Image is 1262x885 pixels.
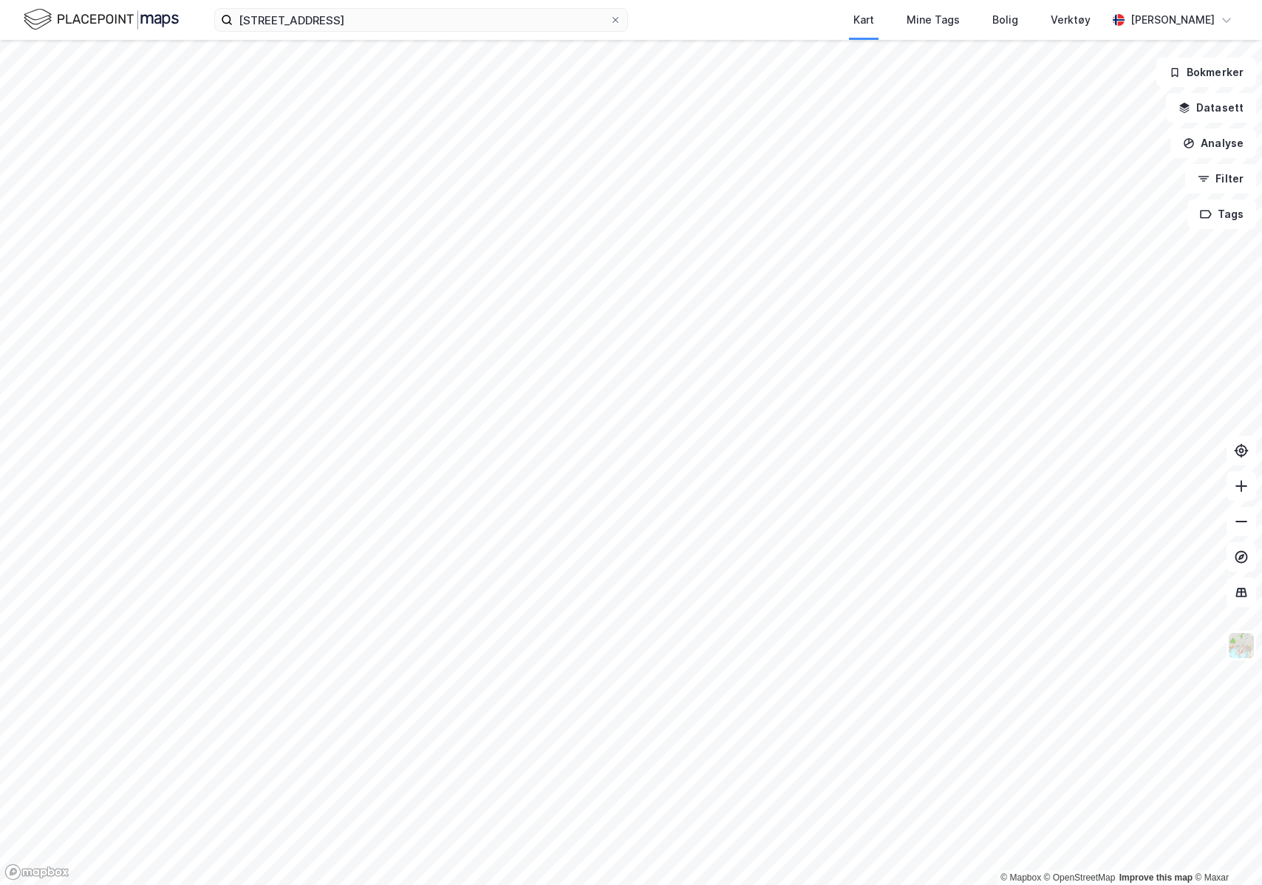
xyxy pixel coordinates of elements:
[1051,11,1091,29] div: Verktøy
[24,7,179,33] img: logo.f888ab2527a4732fd821a326f86c7f29.svg
[1166,93,1256,123] button: Datasett
[1119,872,1193,883] a: Improve this map
[1188,814,1262,885] iframe: Chat Widget
[233,9,610,31] input: Søk på adresse, matrikkel, gårdeiere, leietakere eller personer
[1227,632,1255,660] img: Z
[1130,11,1215,29] div: [PERSON_NAME]
[1188,814,1262,885] div: Kontrollprogram for chat
[1170,129,1256,158] button: Analyse
[907,11,960,29] div: Mine Tags
[1187,199,1256,229] button: Tags
[1044,872,1116,883] a: OpenStreetMap
[1156,58,1256,87] button: Bokmerker
[853,11,874,29] div: Kart
[992,11,1018,29] div: Bolig
[1185,164,1256,194] button: Filter
[1000,872,1041,883] a: Mapbox
[4,864,69,881] a: Mapbox homepage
